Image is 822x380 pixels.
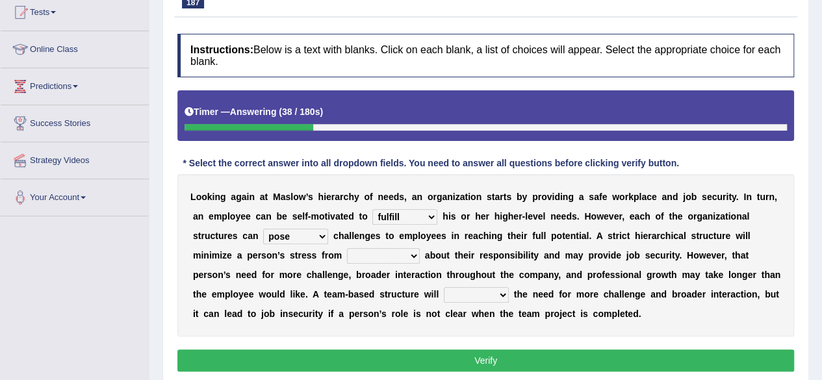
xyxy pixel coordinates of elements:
b: u [205,231,211,241]
b: h [508,211,514,222]
b: n [707,211,713,222]
b: e [630,211,635,222]
b: t [756,192,760,202]
b: e [240,211,246,222]
b: r [722,231,725,241]
b: e [538,211,543,222]
b: ) [320,107,323,117]
b: a [473,231,478,241]
b: r [624,192,628,202]
b: c [210,231,215,241]
b: i [671,231,673,241]
b: a [661,192,667,202]
b: s [691,231,696,241]
b: o [470,192,476,202]
b: s [572,211,577,222]
b: t [504,192,507,202]
b: a [702,211,708,222]
b: a [494,192,500,202]
b: I [743,192,746,202]
b: g [365,231,370,241]
b: t [669,211,672,222]
b: c [660,231,665,241]
b: r [648,231,651,241]
b: w [597,211,604,222]
b: i [726,192,728,202]
b: e [282,211,287,222]
b: , [404,192,407,202]
b: r [224,231,227,241]
b: v [330,211,335,222]
b: u [760,192,765,202]
b: i [560,192,563,202]
b: l [227,211,230,222]
b: h [318,192,324,202]
b: e [707,192,712,202]
b: s [702,192,707,202]
b: n [198,211,204,222]
b: o [428,192,433,202]
b: t [696,231,699,241]
b: n [359,231,365,241]
b: r [765,192,769,202]
b: e [604,211,609,222]
b: a [335,211,340,222]
b: a [412,192,417,202]
b: l [541,231,543,241]
b: i [728,211,730,222]
b: d [673,192,678,202]
b: a [634,211,639,222]
b: n [214,192,220,202]
b: o [686,192,691,202]
b: r [723,192,726,202]
b: f [305,211,308,222]
b: n [491,231,497,241]
b: e [354,231,359,241]
b: g [437,192,443,202]
b: o [420,231,426,241]
b: r [519,211,522,222]
b: r [656,231,660,241]
b: o [364,192,370,202]
b: y [522,192,527,202]
b: e [468,231,473,241]
b: o [201,192,207,202]
b: e [643,231,648,241]
b: n [476,192,482,202]
b: e [565,231,571,241]
b: e [246,211,251,222]
b: s [285,192,290,202]
b: l [349,231,352,241]
b: e [209,211,214,222]
b: r [201,231,204,241]
b: n [447,192,453,202]
b: i [453,192,456,202]
b: l [543,231,546,241]
b: p [634,192,639,202]
b: e [481,211,486,222]
b: p [532,192,538,202]
h4: Below is a text with blanks. Click on each blank, a list of choices will appear. Select the appro... [177,34,794,77]
b: - [308,211,311,222]
b: o [591,211,597,222]
b: f [661,211,664,222]
b: b [517,192,522,202]
b: m [214,211,222,222]
b: l [684,231,686,241]
b: M [273,192,281,202]
b: d [394,192,400,202]
b: A [596,231,602,241]
b: n [769,192,775,202]
b: s [589,192,594,202]
b: c [673,231,678,241]
b: t [725,211,728,222]
a: Your Account [1,179,149,212]
b: a [641,192,647,202]
b: n [667,192,673,202]
b: n [746,192,752,202]
b: d [566,211,572,222]
b: r [693,211,697,222]
b: s [376,231,381,241]
b: s [441,231,446,241]
b: u [716,231,722,241]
